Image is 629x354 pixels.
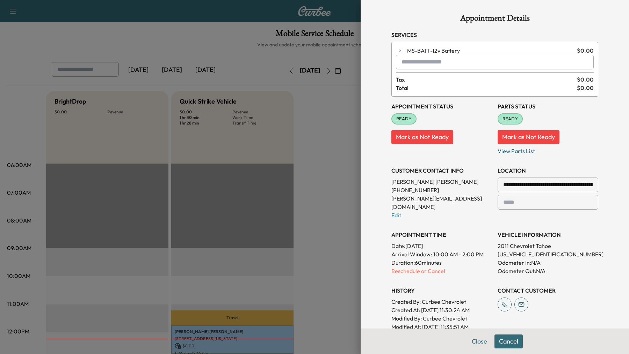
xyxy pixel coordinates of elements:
h3: VEHICLE INFORMATION [498,231,598,239]
p: [US_VEHICLE_IDENTIFICATION_NUMBER] [498,250,598,258]
p: Created At : [DATE] 11:30:24 AM [391,306,492,314]
h3: CUSTOMER CONTACT INFO [391,166,492,175]
p: Modified By : Curbee Chevrolet [391,314,492,323]
h3: CONTACT CUSTOMER [498,286,598,295]
p: Date: [DATE] [391,242,492,250]
p: [PERSON_NAME] [PERSON_NAME] [391,178,492,186]
span: READY [498,115,522,122]
h3: APPOINTMENT TIME [391,231,492,239]
p: Odometer In: N/A [498,258,598,267]
h3: Services [391,31,598,39]
p: [PHONE_NUMBER] [391,186,492,194]
span: $ 0.00 [577,75,594,84]
a: Edit [391,212,401,219]
span: Tax [396,75,577,84]
button: Mark as Not Ready [498,130,559,144]
p: Odometer Out: N/A [498,267,598,275]
h3: LOCATION [498,166,598,175]
button: Cancel [494,334,523,348]
p: 2011 Chevrolet Tahoe [498,242,598,250]
span: $ 0.00 [577,46,594,55]
h1: Appointment Details [391,14,598,25]
p: View Parts List [498,144,598,155]
h3: Appointment Status [391,102,492,111]
p: Modified At : [DATE] 11:35:51 AM [391,323,492,331]
p: Arrival Window: [391,250,492,258]
button: Close [467,334,492,348]
button: Mark as Not Ready [391,130,453,144]
h3: Parts Status [498,102,598,111]
p: Created By : Curbee Chevrolet [391,297,492,306]
p: Duration: 60 minutes [391,258,492,267]
h3: History [391,286,492,295]
p: Reschedule or Cancel [391,267,492,275]
span: 12v Battery [407,46,574,55]
span: $ 0.00 [577,84,594,92]
span: Total [396,84,577,92]
p: [PERSON_NAME][EMAIL_ADDRESS][DOMAIN_NAME] [391,194,492,211]
span: READY [392,115,416,122]
span: 10:00 AM - 2:00 PM [433,250,484,258]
